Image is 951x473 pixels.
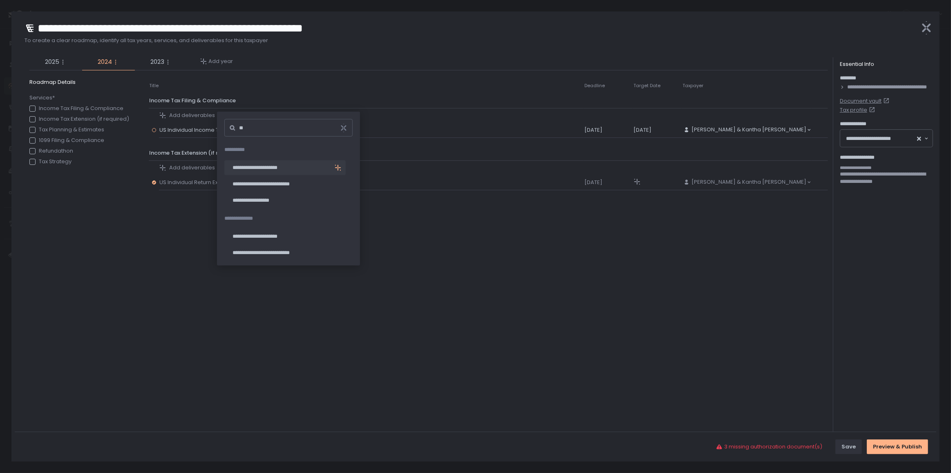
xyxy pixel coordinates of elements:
th: Target Date [633,79,682,93]
span: [PERSON_NAME] & Kantha [PERSON_NAME] [691,178,806,186]
div: Search for option [840,130,933,147]
div: Search for option [682,126,811,134]
button: Preview & Publish [867,439,928,454]
th: Taxpayer [682,79,812,93]
input: Search for option [900,135,916,143]
span: 2025 [45,57,59,67]
span: Services* [29,94,129,101]
th: Deadline [584,79,633,93]
div: Save [841,443,856,450]
button: Add year [200,58,233,65]
a: Tax profile [840,106,933,114]
div: Preview & Publish [873,443,922,450]
span: 3 missing authorization document(s) [724,443,822,450]
button: Clear Selected [917,137,921,141]
span: Add deliverables [169,164,215,171]
td: [DATE] [584,123,633,137]
span: US Individual Income Tax Return [159,126,246,134]
span: 2024 [98,57,112,67]
span: Add deliverables [169,112,215,119]
div: Search for option [682,178,811,187]
th: Title [149,79,159,93]
span: Roadmap Details [29,79,132,86]
button: Save [835,439,862,454]
td: [DATE] [584,175,633,190]
span: [PERSON_NAME] & Kantha [PERSON_NAME] [691,126,806,133]
span: Income Tax Filing & Compliance [149,97,236,104]
div: Essential Info [840,61,933,68]
span: Income Tax Extension (if required) [149,149,241,157]
span: US Individual Return Extension [159,179,241,186]
span: To create a clear roadmap, identify all tax years, services, and deliverables for this taxpayer [25,37,913,44]
span: [DATE] [633,126,651,134]
span: 2023 [150,57,164,67]
a: Document vault [840,97,933,105]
